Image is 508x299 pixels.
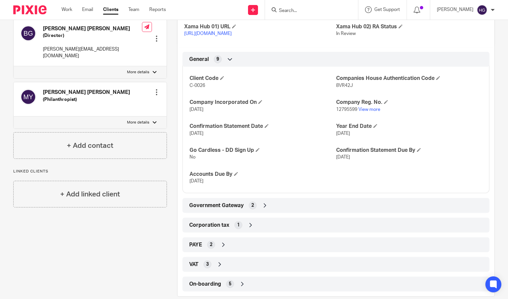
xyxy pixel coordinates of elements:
[229,281,231,287] span: 5
[13,5,47,14] img: Pixie
[190,179,203,183] span: [DATE]
[43,89,130,96] h4: [PERSON_NAME] [PERSON_NAME]
[67,141,113,151] h4: + Add contact
[82,6,93,13] a: Email
[278,8,338,14] input: Search
[189,56,209,63] span: General
[336,83,353,88] span: 8VR42J
[20,25,36,41] img: svg%3E
[62,6,72,13] a: Work
[184,31,232,36] a: [URL][DOMAIN_NAME]
[43,46,142,60] p: [PERSON_NAME][EMAIL_ADDRESS][DOMAIN_NAME]
[190,131,203,136] span: [DATE]
[336,75,482,82] h4: Companies House Authentication Code
[189,241,202,248] span: PAYE
[13,169,167,174] p: Linked clients
[437,6,473,13] p: [PERSON_NAME]
[358,107,380,112] a: View more
[190,99,336,106] h4: Company Incorporated On
[251,202,254,209] span: 2
[477,5,487,15] img: svg%3E
[128,6,139,13] a: Team
[43,96,130,103] h5: (Philanthropist)
[190,83,205,88] span: C-0026
[190,147,336,154] h4: Go Cardless - DD Sign Up
[374,7,400,12] span: Get Support
[336,131,350,136] span: [DATE]
[190,123,336,130] h4: Confirmation Statement Date
[43,32,142,39] h5: (Director)
[206,261,209,268] span: 3
[149,6,166,13] a: Reports
[189,202,244,209] span: Government Gateway
[60,189,120,199] h4: + Add linked client
[336,123,482,130] h4: Year End Date
[237,222,240,228] span: 1
[190,107,203,112] span: [DATE]
[336,147,482,154] h4: Confirmation Statement Due By
[336,31,356,36] span: In Review
[216,56,219,63] span: 9
[336,155,350,159] span: [DATE]
[210,241,212,248] span: 2
[336,107,357,112] span: 12795599
[127,120,149,125] p: More details
[189,281,221,288] span: On-boarding
[189,261,198,268] span: VAT
[127,70,149,75] p: More details
[189,222,229,229] span: Corporation tax
[103,6,118,13] a: Clients
[20,89,36,105] img: svg%3E
[190,75,336,82] h4: Client Code
[184,23,336,30] h4: Xama Hub 01) URL
[336,23,488,30] h4: Xama Hub 02) RA Status
[190,155,195,159] span: No
[43,25,142,32] h4: [PERSON_NAME] [PERSON_NAME]
[190,171,336,178] h4: Accounts Due By
[336,99,482,106] h4: Company Reg. No.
